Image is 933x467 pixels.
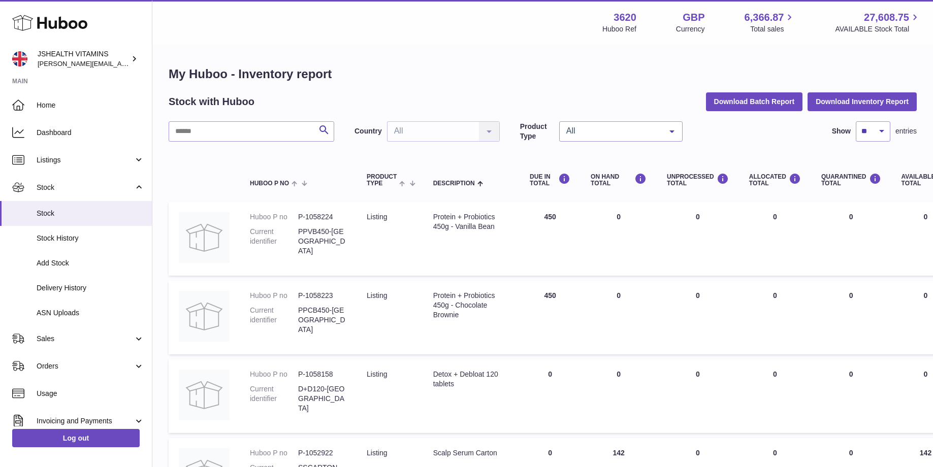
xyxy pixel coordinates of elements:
[37,233,144,243] span: Stock History
[657,202,739,276] td: 0
[298,291,346,301] dd: P-1058223
[169,66,917,82] h1: My Huboo - Inventory report
[355,126,382,136] label: Country
[849,370,853,378] span: 0
[520,359,581,433] td: 0
[179,291,230,342] img: product image
[298,448,346,458] dd: P-1052922
[37,128,144,138] span: Dashboard
[298,306,346,335] dd: PPCB450-[GEOGRAPHIC_DATA]
[169,95,254,109] h2: Stock with Huboo
[250,291,298,301] dt: Huboo P no
[683,11,704,24] strong: GBP
[250,448,298,458] dt: Huboo P no
[745,11,796,34] a: 6,366.87 Total sales
[367,174,397,187] span: Product Type
[250,384,298,413] dt: Current identifier
[37,183,134,192] span: Stock
[367,291,387,299] span: listing
[520,281,581,354] td: 450
[250,212,298,222] dt: Huboo P no
[849,213,853,221] span: 0
[520,122,554,141] label: Product Type
[250,306,298,335] dt: Current identifier
[367,213,387,221] span: listing
[250,180,289,187] span: Huboo P no
[37,155,134,165] span: Listings
[38,59,204,68] span: [PERSON_NAME][EMAIL_ADDRESS][DOMAIN_NAME]
[520,202,581,276] td: 450
[745,11,784,24] span: 6,366.87
[864,11,909,24] span: 27,608.75
[298,212,346,222] dd: P-1058224
[706,92,803,111] button: Download Batch Report
[739,281,811,354] td: 0
[250,370,298,379] dt: Huboo P no
[250,227,298,256] dt: Current identifier
[37,308,144,318] span: ASN Uploads
[657,359,739,433] td: 0
[591,173,647,187] div: ON HAND Total
[835,11,921,34] a: 27,608.75 AVAILABLE Stock Total
[37,334,134,344] span: Sales
[298,384,346,413] dd: D+D120-[GEOGRAPHIC_DATA]
[749,173,801,187] div: ALLOCATED Total
[750,24,795,34] span: Total sales
[895,126,917,136] span: entries
[676,24,705,34] div: Currency
[298,370,346,379] dd: P-1058158
[37,209,144,218] span: Stock
[37,283,144,293] span: Delivery History
[835,24,921,34] span: AVAILABLE Stock Total
[179,370,230,420] img: product image
[849,291,853,299] span: 0
[179,212,230,263] img: product image
[564,126,662,136] span: All
[433,448,509,458] div: Scalp Serum Carton
[367,370,387,378] span: listing
[37,258,144,268] span: Add Stock
[832,126,851,136] label: Show
[821,173,881,187] div: QUARANTINED Total
[581,359,657,433] td: 0
[37,101,144,110] span: Home
[530,173,570,187] div: DUE IN TOTAL
[739,359,811,433] td: 0
[433,212,509,231] div: Protein + Probiotics 450g - Vanilla Bean
[433,180,475,187] span: Description
[433,370,509,389] div: Detox + Debloat 120 tablets
[808,92,917,111] button: Download Inventory Report
[602,24,636,34] div: Huboo Ref
[37,361,134,371] span: Orders
[433,291,509,320] div: Protein + Probiotics 450g - Chocolate Brownie
[37,389,144,398] span: Usage
[38,49,129,69] div: JSHEALTH VITAMINS
[581,202,657,276] td: 0
[367,449,387,457] span: listing
[657,281,739,354] td: 0
[12,51,27,66] img: francesca@jshealthvitamins.com
[849,449,853,457] span: 0
[298,227,346,256] dd: PPVB450-[GEOGRAPHIC_DATA]
[581,281,657,354] td: 0
[37,416,134,426] span: Invoicing and Payments
[667,173,729,187] div: UNPROCESSED Total
[12,429,140,447] a: Log out
[614,11,636,24] strong: 3620
[739,202,811,276] td: 0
